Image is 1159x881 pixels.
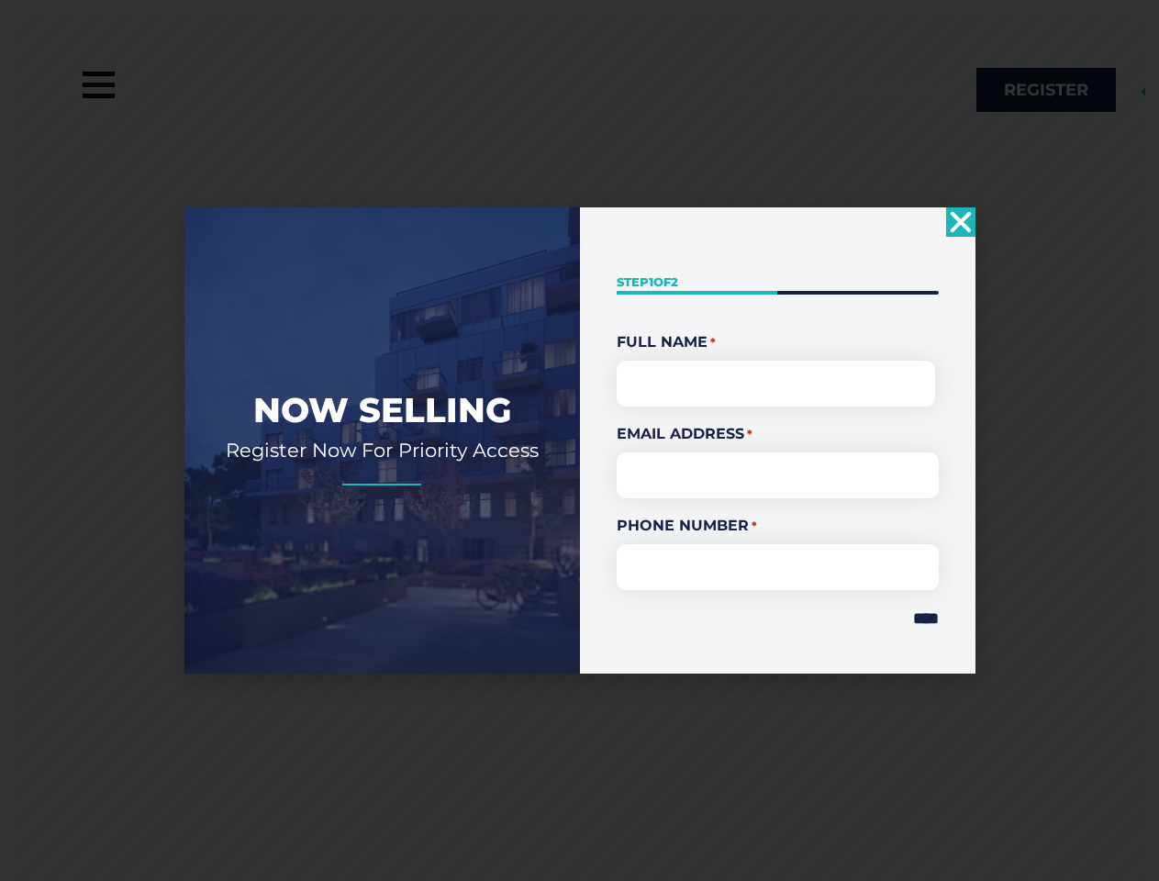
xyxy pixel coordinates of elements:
span: 2 [671,274,678,289]
a: Close [946,207,975,237]
label: Email Address [617,423,939,445]
legend: Full Name [617,331,939,353]
h2: Now Selling [212,388,552,432]
span: 1 [649,274,653,289]
p: Step of [617,273,939,291]
label: Phone Number [617,515,939,537]
h2: Register Now For Priority Access [212,438,552,463]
